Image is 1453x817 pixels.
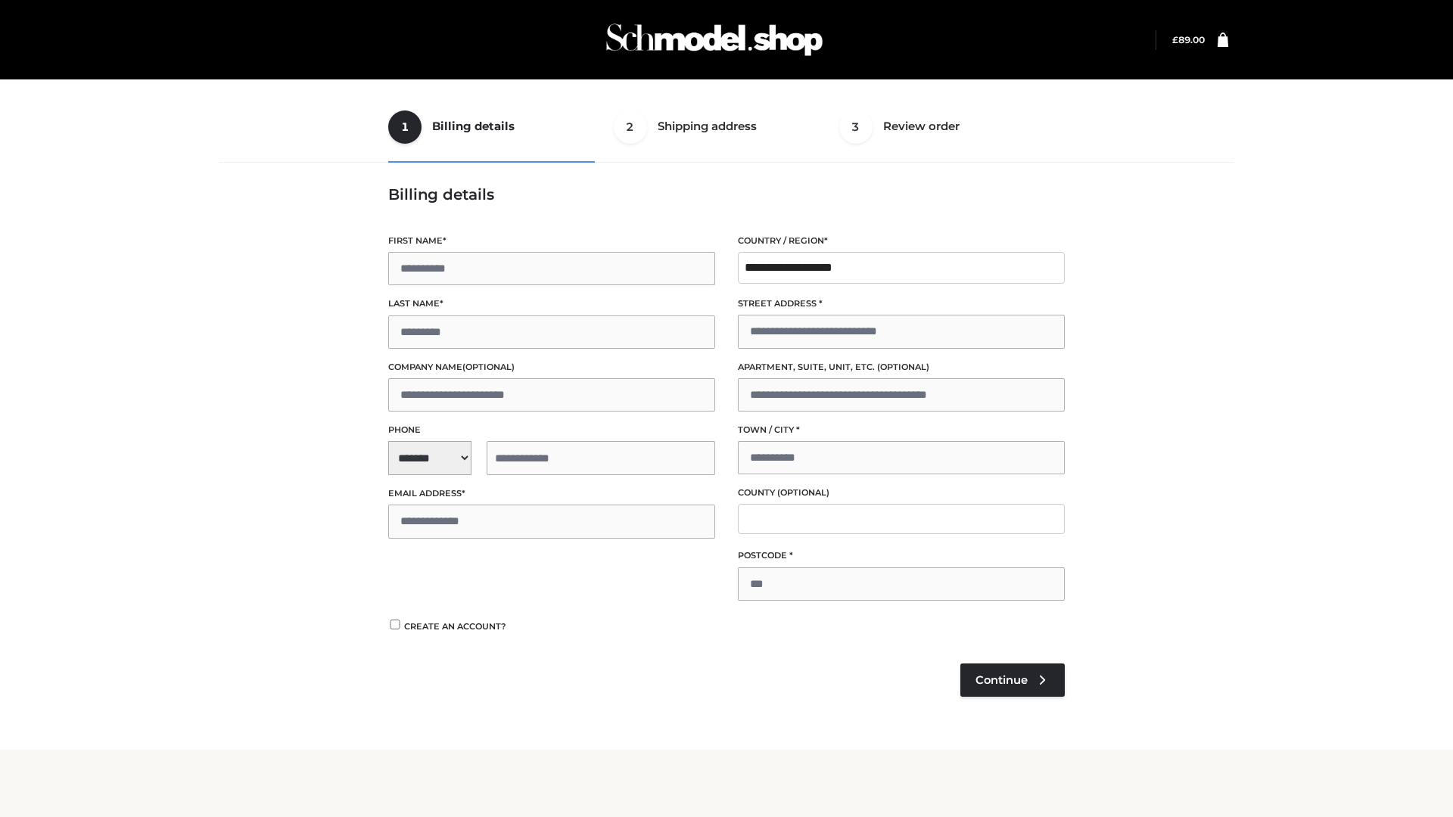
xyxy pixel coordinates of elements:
[738,234,1065,248] label: Country / Region
[601,10,828,70] img: Schmodel Admin 964
[388,360,715,374] label: Company name
[877,362,929,372] span: (optional)
[1172,34,1205,45] a: £89.00
[404,621,506,632] span: Create an account?
[960,663,1065,697] a: Continue
[738,423,1065,437] label: Town / City
[388,297,715,311] label: Last name
[975,673,1028,687] span: Continue
[388,234,715,248] label: First name
[1172,34,1178,45] span: £
[388,486,715,501] label: Email address
[388,620,402,629] input: Create an account?
[1172,34,1205,45] bdi: 89.00
[738,360,1065,374] label: Apartment, suite, unit, etc.
[738,297,1065,311] label: Street address
[388,423,715,437] label: Phone
[462,362,515,372] span: (optional)
[738,486,1065,500] label: County
[388,185,1065,203] h3: Billing details
[738,548,1065,563] label: Postcode
[777,487,829,498] span: (optional)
